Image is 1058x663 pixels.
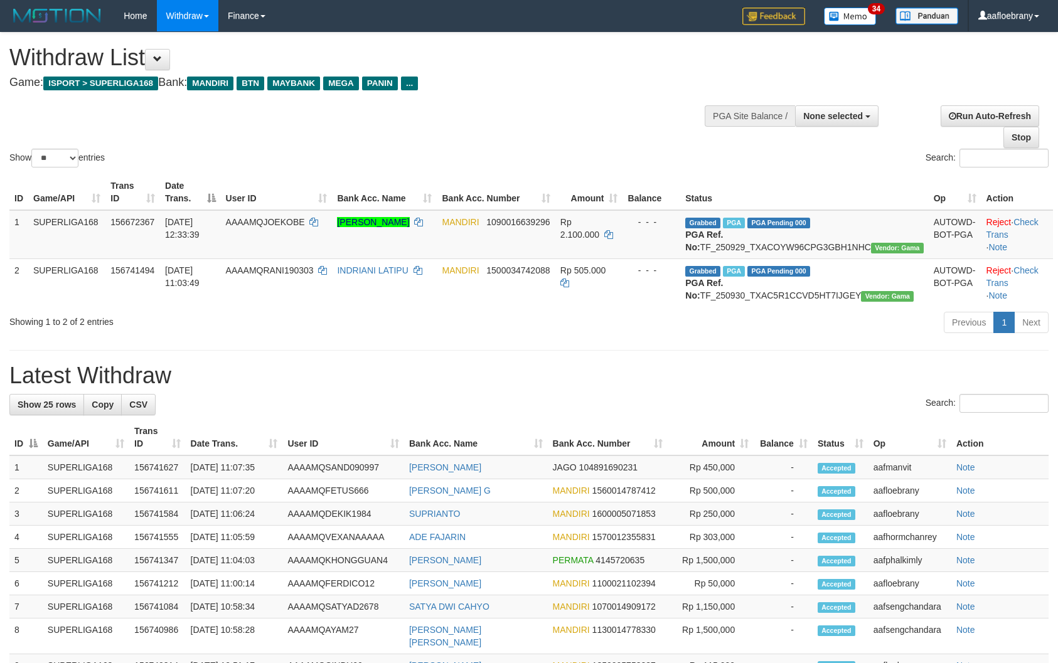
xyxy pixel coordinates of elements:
th: User ID: activate to sort column ascending [221,174,333,210]
a: [PERSON_NAME] [409,462,481,472]
td: AAAAMQSATYAD2678 [282,595,404,618]
span: Accepted [818,533,855,543]
img: panduan.png [895,8,958,24]
span: ISPORT > SUPERLIGA168 [43,77,158,90]
span: Accepted [818,486,855,497]
td: · · [981,258,1053,307]
span: CSV [129,400,147,410]
span: Copy 1130014778330 to clipboard [592,625,656,635]
td: AAAAMQVEXANAAAAA [282,526,404,549]
td: - [754,479,813,502]
th: Bank Acc. Number: activate to sort column ascending [548,420,668,455]
td: Rp 303,000 [668,526,754,549]
a: [PERSON_NAME] G [409,485,491,496]
th: Bank Acc. Name: activate to sort column ascending [404,420,548,455]
td: Rp 1,150,000 [668,595,754,618]
a: Check Trans [986,265,1039,288]
td: Rp 450,000 [668,455,754,479]
span: MANDIRI [442,265,479,275]
a: [PERSON_NAME] [337,217,409,227]
td: SUPERLIGA168 [43,595,129,618]
span: Copy 1570012355831 to clipboard [592,532,656,542]
th: Bank Acc. Name: activate to sort column ascending [332,174,437,210]
span: Grabbed [685,218,720,228]
span: MAYBANK [267,77,320,90]
td: 1 [9,210,28,259]
td: SUPERLIGA168 [43,502,129,526]
th: Action [981,174,1053,210]
td: Rp 500,000 [668,479,754,502]
td: aafloebrany [868,572,951,595]
th: Status: activate to sort column ascending [813,420,868,455]
td: SUPERLIGA168 [43,572,129,595]
a: Note [956,462,975,472]
a: [PERSON_NAME] [409,555,481,565]
th: Trans ID: activate to sort column ascending [105,174,160,210]
td: SUPERLIGA168 [43,455,129,479]
span: 156672367 [110,217,154,227]
td: Rp 1,500,000 [668,618,754,654]
td: AAAAMQDEKIK1984 [282,502,404,526]
td: 156741347 [129,549,185,572]
b: PGA Ref. No: [685,230,723,252]
td: aafsengchandara [868,618,951,654]
span: [DATE] 11:03:49 [165,265,200,288]
span: Copy 1500034742088 to clipboard [486,265,550,275]
td: aafhormchanrey [868,526,951,549]
td: aafphalkimly [868,549,951,572]
th: Balance [623,174,680,210]
span: ... [401,77,418,90]
td: 7 [9,595,43,618]
td: 2 [9,258,28,307]
th: ID [9,174,28,210]
span: 156741494 [110,265,154,275]
label: Search: [926,149,1049,167]
td: TF_250930_TXAC5R1CCVD5HT7IJGEY [680,258,928,307]
input: Search: [959,394,1049,413]
a: Run Auto-Refresh [941,105,1039,127]
a: Stop [1003,127,1039,148]
span: AAAAMQJOEKOBE [226,217,305,227]
a: [PERSON_NAME] [409,578,481,588]
span: Copy 1600005071853 to clipboard [592,509,656,519]
div: PGA Site Balance / [705,105,795,127]
span: MEGA [323,77,359,90]
td: SUPERLIGA168 [28,210,105,259]
a: Note [956,578,975,588]
a: ADE FAJARIN [409,532,466,542]
img: Feedback.jpg [742,8,805,25]
td: aafloebrany [868,502,951,526]
th: Game/API: activate to sort column ascending [28,174,105,210]
td: 156741555 [129,526,185,549]
span: Rp 2.100.000 [560,217,599,240]
td: aafloebrany [868,479,951,502]
td: 8 [9,618,43,654]
td: 156741611 [129,479,185,502]
span: Vendor URL: https://trx31.1velocity.biz [861,291,914,302]
td: 3 [9,502,43,526]
td: 156741084 [129,595,185,618]
h1: Latest Withdraw [9,363,1049,388]
button: None selected [795,105,879,127]
a: Reject [986,217,1012,227]
span: Copy 1560014787412 to clipboard [592,485,656,496]
span: Grabbed [685,266,720,277]
a: INDRIANI LATIPU [337,265,408,275]
a: Note [956,555,975,565]
td: SUPERLIGA168 [28,258,105,307]
h1: Withdraw List [9,45,693,70]
span: Copy 1100021102394 to clipboard [592,578,656,588]
td: AAAAMQSAND090997 [282,455,404,479]
a: Note [956,532,975,542]
span: Rp 505.000 [560,265,606,275]
a: Show 25 rows [9,394,84,415]
td: aafmanvit [868,455,951,479]
td: AUTOWD-BOT-PGA [929,210,981,259]
td: Rp 50,000 [668,572,754,595]
span: MANDIRI [553,625,590,635]
a: Reject [986,265,1012,275]
td: SUPERLIGA168 [43,479,129,502]
span: Accepted [818,579,855,590]
div: Showing 1 to 2 of 2 entries [9,310,432,328]
td: SUPERLIGA168 [43,618,129,654]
